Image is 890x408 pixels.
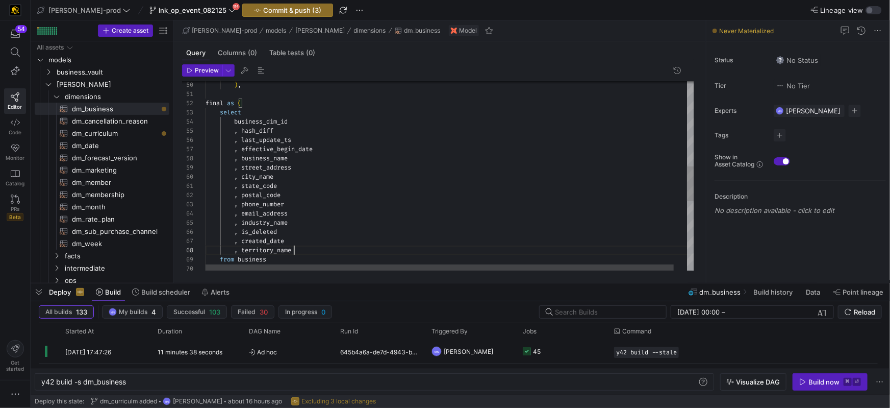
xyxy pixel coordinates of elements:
span: hash_diff [241,127,273,135]
button: Point lineage [829,283,888,301]
span: city_name [241,173,273,181]
span: Code [9,129,21,135]
span: email_address [241,209,288,218]
span: Preview [195,67,219,74]
button: Alerts [197,283,234,301]
span: dm_month​​​​​​​​​​ [72,201,158,213]
div: 45 [533,340,541,364]
span: dm_member​​​​​​​​​​ [72,177,158,188]
span: Commit & push (3) [263,6,321,14]
div: 67 [182,236,193,246]
span: 133 [76,308,87,316]
button: All builds133 [39,305,94,319]
span: , [234,228,238,236]
span: dm_curriculum​​​​​​​​​​ [72,128,158,139]
span: Point lineage [843,288,883,296]
span: 30 [260,308,268,316]
span: , [234,219,238,227]
span: created_date [241,237,284,245]
span: Data [806,288,820,296]
button: Reload [838,305,882,319]
span: Beta [7,213,23,221]
span: effective_begin_date [241,145,313,153]
a: https://storage.googleapis.com/y42-prod-data-exchange/images/uAsz27BndGEK0hZWDFeOjoxA7jCwgK9jE472... [4,2,26,19]
div: MN [163,397,171,405]
span: ( [238,99,241,107]
a: Monitor [4,139,26,165]
div: Press SPACE to select this row. [35,201,169,213]
button: Build [91,283,125,301]
span: , [238,81,241,89]
div: 64 [182,209,193,218]
span: dm_forecast_version​​​​​​​​​​ [72,152,158,164]
span: dm_cancellation_reason​​​​​​​​​​ [72,115,158,127]
span: Triggered By [431,328,468,335]
span: dm_week​​​​​​​​​​ [72,238,158,250]
div: 58 [182,154,193,163]
kbd: ⏎ [853,378,861,386]
button: 54 [4,25,26,43]
span: All builds [45,308,72,316]
button: Successful103 [167,305,227,319]
button: MNMy builds4 [102,305,163,319]
span: , [234,127,238,135]
span: dm_date​​​​​​​​​​ [72,140,158,152]
span: , [234,200,238,208]
button: Getstarted [4,336,26,376]
div: 56 [182,135,193,145]
a: dm_business​​​​​​​​​​ [35,103,169,115]
span: dm_curriculm added [100,398,157,405]
div: Press SPACE to select this row. [35,237,169,250]
span: about 16 hours ago [228,398,282,405]
div: All assets [37,44,64,51]
div: 63 [182,200,193,209]
span: dimensions [354,27,386,34]
a: Code [4,114,26,139]
button: No statusNo Status [774,54,821,67]
div: Build now [808,378,840,386]
span: business_name [241,154,288,162]
div: 51 [182,89,193,99]
div: Press SPACE to select this row. [35,152,169,164]
span: state_code [241,182,277,190]
a: dm_member​​​​​​​​​​ [35,176,169,188]
span: dm_business [700,288,741,296]
button: No tierNo Tier [774,79,812,92]
div: 69 [182,255,193,264]
span: Query [186,50,206,56]
div: MN [109,308,117,316]
div: 62 [182,190,193,200]
input: Search Builds [555,308,658,316]
span: postal_code [241,191,281,199]
span: Ad hoc [249,340,328,364]
span: Run Id [340,328,358,335]
span: DAG Name [249,328,281,335]
span: Started At [65,328,94,335]
div: Press SPACE to select this row. [35,139,169,152]
a: Catalog [4,165,26,190]
img: No tier [776,82,784,90]
span: dm_rate_plan​​​​​​​​​​ [72,213,158,225]
img: No status [776,56,784,64]
span: , [234,173,238,181]
div: 59 [182,163,193,172]
span: Build history [753,288,793,296]
span: [PERSON_NAME]-prod [48,6,121,14]
a: dm_date​​​​​​​​​​ [35,139,169,152]
a: dm_month​​​​​​​​​​ [35,201,169,213]
span: dm_business [404,27,440,34]
div: 70 [182,264,193,273]
div: 57 [182,145,193,154]
span: , [234,191,238,199]
div: Press SPACE to select this row. [35,262,169,274]
span: last_update_ts [241,136,291,144]
span: – [722,308,725,316]
span: business_dim_id [234,117,288,126]
span: dimensions [65,91,168,103]
span: , [234,163,238,172]
input: Start datetime [677,308,720,316]
span: Columns [218,50,257,56]
span: (0) [248,50,257,56]
span: Build [105,288,121,296]
span: (0) [306,50,315,56]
